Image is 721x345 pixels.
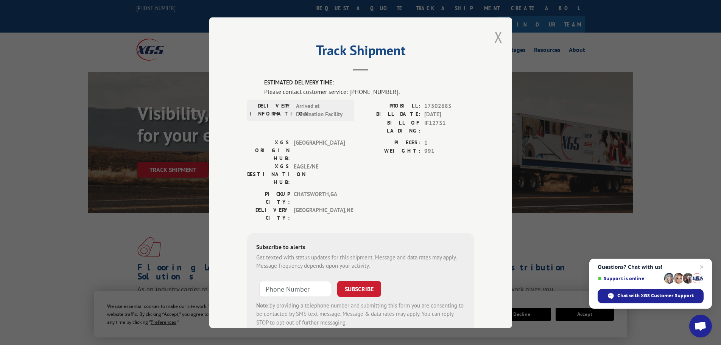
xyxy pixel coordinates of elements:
label: ESTIMATED DELIVERY TIME: [264,78,474,87]
div: Chat with XGS Customer Support [598,289,704,303]
span: 1 [424,138,474,147]
span: Questions? Chat with us! [598,264,704,270]
span: Chat with XGS Customer Support [617,292,694,299]
label: BILL DATE: [361,110,420,119]
strong: Note: [256,301,269,309]
span: IF12731 [424,119,474,134]
span: EAGLE/NE [294,162,345,186]
span: [DATE] [424,110,474,119]
span: Arrived at Destination Facility [296,101,347,119]
span: CHATSWORTH , GA [294,190,345,206]
div: Get texted with status updates for this shipment. Message and data rates may apply. Message frequ... [256,253,465,270]
label: DELIVERY CITY: [247,206,290,222]
span: 17502683 [424,101,474,110]
div: Please contact customer service: [PHONE_NUMBER]. [264,87,474,96]
label: WEIGHT: [361,147,420,156]
h2: Track Shipment [247,45,474,59]
span: Support is online [598,276,661,281]
span: Close chat [697,262,706,272]
span: [GEOGRAPHIC_DATA] , NE [294,206,345,222]
input: Phone Number [259,281,331,297]
span: [GEOGRAPHIC_DATA] [294,138,345,162]
span: 991 [424,147,474,156]
label: PIECES: [361,138,420,147]
button: SUBSCRIBE [337,281,381,297]
div: Open chat [689,315,712,337]
label: PICKUP CITY: [247,190,290,206]
label: PROBILL: [361,101,420,110]
div: by providing a telephone number and submitting this form you are consenting to be contacted by SM... [256,301,465,327]
div: Subscribe to alerts [256,242,465,253]
button: Close modal [494,27,503,47]
label: XGS ORIGIN HUB: [247,138,290,162]
label: BILL OF LADING: [361,119,420,134]
label: DELIVERY INFORMATION: [249,101,292,119]
label: XGS DESTINATION HUB: [247,162,290,186]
